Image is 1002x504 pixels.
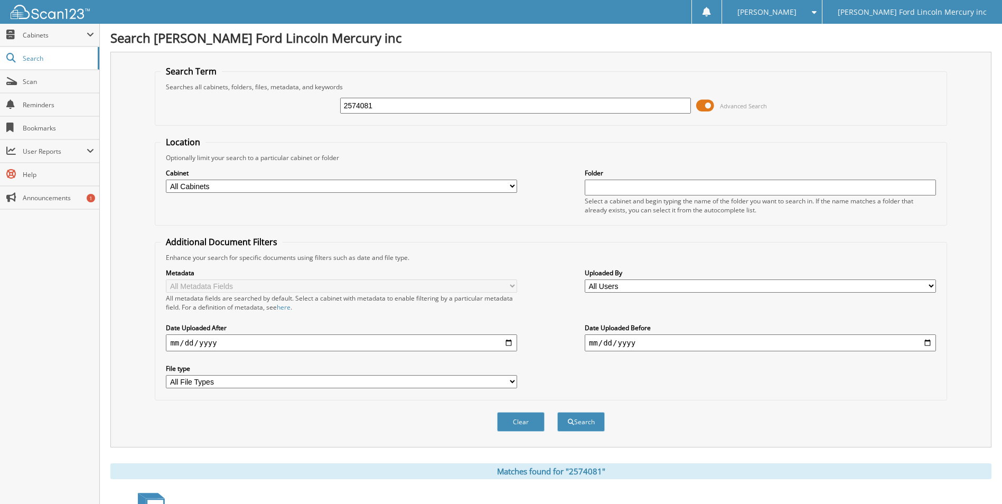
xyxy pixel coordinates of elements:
div: Matches found for "2574081" [110,463,991,479]
span: Bookmarks [23,124,94,133]
span: Advanced Search [720,102,767,110]
label: Folder [585,169,936,178]
div: Optionally limit your search to a particular cabinet or folder [161,153,941,162]
input: start [166,334,517,351]
div: Enhance your search for specific documents using filters such as date and file type. [161,253,941,262]
span: Cabinets [23,31,87,40]
label: Date Uploaded Before [585,323,936,332]
label: Date Uploaded After [166,323,517,332]
legend: Additional Document Filters [161,236,283,248]
span: [PERSON_NAME] Ford Lincoln Mercury inc [838,9,987,15]
label: File type [166,364,517,373]
legend: Search Term [161,66,222,77]
button: Clear [497,412,545,432]
span: [PERSON_NAME] [737,9,797,15]
button: Search [557,412,605,432]
img: scan123-logo-white.svg [11,5,90,19]
div: 1 [87,194,95,202]
span: Search [23,54,92,63]
span: Announcements [23,193,94,202]
div: Select a cabinet and begin typing the name of the folder you want to search in. If the name match... [585,197,936,214]
a: here [277,303,291,312]
h1: Search [PERSON_NAME] Ford Lincoln Mercury inc [110,29,991,46]
span: Reminders [23,100,94,109]
input: end [585,334,936,351]
span: User Reports [23,147,87,156]
label: Uploaded By [585,268,936,277]
div: Searches all cabinets, folders, files, metadata, and keywords [161,82,941,91]
label: Metadata [166,268,517,277]
label: Cabinet [166,169,517,178]
span: Scan [23,77,94,86]
div: All metadata fields are searched by default. Select a cabinet with metadata to enable filtering b... [166,294,517,312]
legend: Location [161,136,205,148]
span: Help [23,170,94,179]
